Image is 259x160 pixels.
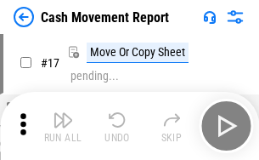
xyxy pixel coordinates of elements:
div: Cash Movement Report [41,9,169,26]
div: Move Or Copy Sheet [87,43,189,63]
img: Settings menu [225,7,245,27]
img: Support [203,10,217,24]
span: # 17 [41,56,59,70]
div: pending... [70,70,119,83]
img: Back [14,7,34,27]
